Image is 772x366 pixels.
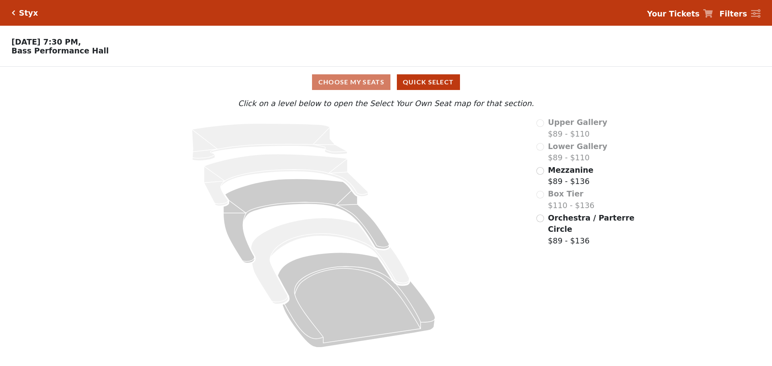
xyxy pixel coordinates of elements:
[548,189,583,198] span: Box Tier
[192,123,347,161] path: Upper Gallery - Seats Available: 0
[647,8,713,20] a: Your Tickets
[548,166,593,174] span: Mezzanine
[548,141,608,164] label: $89 - $110
[12,10,15,16] a: Click here to go back to filters
[548,142,608,151] span: Lower Gallery
[647,9,700,18] strong: Your Tickets
[548,164,593,187] label: $89 - $136
[278,253,435,348] path: Orchestra / Parterre Circle - Seats Available: 48
[102,98,670,109] p: Click on a level below to open the Select Your Own Seat map for that section.
[548,188,595,211] label: $110 - $136
[548,118,608,127] span: Upper Gallery
[719,8,760,20] a: Filters
[548,212,636,247] label: $89 - $136
[204,154,369,206] path: Lower Gallery - Seats Available: 0
[548,117,608,139] label: $89 - $110
[397,74,460,90] button: Quick Select
[548,213,634,234] span: Orchestra / Parterre Circle
[719,9,747,18] strong: Filters
[19,8,38,18] h5: Styx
